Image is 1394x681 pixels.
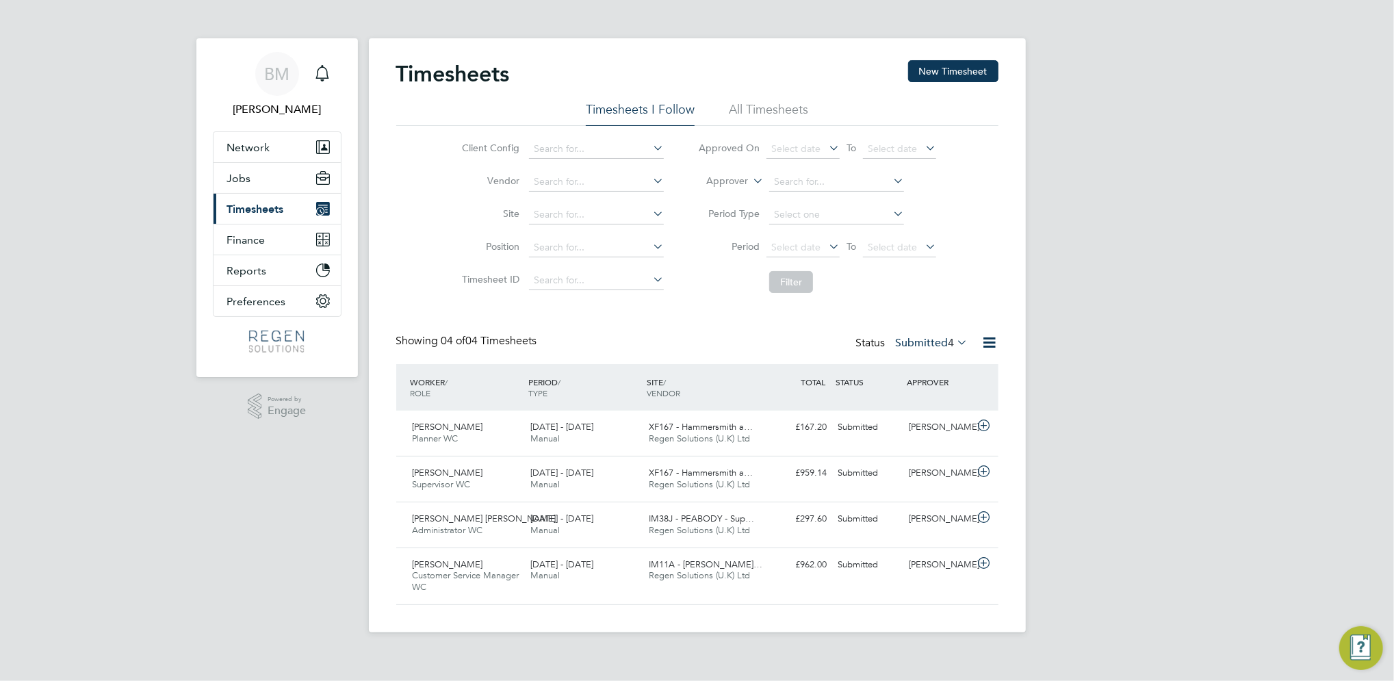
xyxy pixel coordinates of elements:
[801,376,826,387] span: TOTAL
[698,207,760,220] label: Period Type
[458,175,519,187] label: Vendor
[698,240,760,253] label: Period
[530,524,560,536] span: Manual
[649,421,753,433] span: XF167 - Hammersmith a…
[908,60,998,82] button: New Timesheet
[530,558,593,570] span: [DATE] - [DATE]
[248,394,306,420] a: Powered byEngage
[649,467,753,478] span: XF167 - Hammersmith a…
[530,467,593,478] span: [DATE] - [DATE]
[647,387,680,398] span: VENDOR
[686,175,748,188] label: Approver
[643,370,762,405] div: SITE
[903,370,974,394] div: APPROVER
[842,237,860,255] span: To
[529,271,664,290] input: Search for...
[446,376,448,387] span: /
[529,238,664,257] input: Search for...
[413,433,459,444] span: Planner WC
[896,336,968,350] label: Submitted
[649,524,750,536] span: Regen Solutions (U.K) Ltd
[530,433,560,444] span: Manual
[458,207,519,220] label: Site
[525,370,643,405] div: PERIOD
[842,139,860,157] span: To
[268,405,306,417] span: Engage
[528,387,547,398] span: TYPE
[227,295,286,308] span: Preferences
[227,264,267,277] span: Reports
[649,558,762,570] span: IM11A - [PERSON_NAME]…
[833,416,904,439] div: Submitted
[833,554,904,576] div: Submitted
[833,508,904,530] div: Submitted
[903,416,974,439] div: [PERSON_NAME]
[530,569,560,581] span: Manual
[396,60,510,88] h2: Timesheets
[856,334,971,353] div: Status
[771,241,821,253] span: Select date
[769,172,904,192] input: Search for...
[903,508,974,530] div: [PERSON_NAME]
[903,554,974,576] div: [PERSON_NAME]
[729,101,808,126] li: All Timesheets
[948,336,955,350] span: 4
[1339,626,1383,670] button: Engage Resource Center
[769,205,904,224] input: Select one
[441,334,537,348] span: 04 Timesheets
[213,331,341,352] a: Go to home page
[227,233,266,246] span: Finance
[413,513,556,524] span: [PERSON_NAME] [PERSON_NAME]
[698,142,760,154] label: Approved On
[227,203,284,216] span: Timesheets
[833,370,904,394] div: STATUS
[458,273,519,285] label: Timesheet ID
[762,462,833,485] div: £959.14
[249,331,305,352] img: regensolutions-logo-retina.png
[413,478,471,490] span: Supervisor WC
[413,524,483,536] span: Administrator WC
[214,224,341,255] button: Finance
[762,416,833,439] div: £167.20
[214,286,341,316] button: Preferences
[227,172,251,185] span: Jobs
[868,241,917,253] span: Select date
[649,569,750,581] span: Regen Solutions (U.K) Ltd
[214,255,341,285] button: Reports
[441,334,466,348] span: 04 of
[903,462,974,485] div: [PERSON_NAME]
[264,65,289,83] span: BM
[227,141,270,154] span: Network
[771,142,821,155] span: Select date
[649,513,754,524] span: IM38J - PEABODY - Sup…
[413,558,483,570] span: [PERSON_NAME]
[769,271,813,293] button: Filter
[649,433,750,444] span: Regen Solutions (U.K) Ltd
[268,394,306,405] span: Powered by
[762,508,833,530] div: £297.60
[762,554,833,576] div: £962.00
[663,376,666,387] span: /
[413,421,483,433] span: [PERSON_NAME]
[529,205,664,224] input: Search for...
[411,387,431,398] span: ROLE
[649,478,750,490] span: Regen Solutions (U.K) Ltd
[413,569,519,593] span: Customer Service Manager WC
[214,163,341,193] button: Jobs
[833,462,904,485] div: Submitted
[413,467,483,478] span: [PERSON_NAME]
[529,140,664,159] input: Search for...
[213,52,341,118] a: BM[PERSON_NAME]
[214,194,341,224] button: Timesheets
[213,101,341,118] span: Billy Mcnamara
[396,334,540,348] div: Showing
[558,376,560,387] span: /
[530,478,560,490] span: Manual
[458,142,519,154] label: Client Config
[458,240,519,253] label: Position
[407,370,526,405] div: WORKER
[214,132,341,162] button: Network
[196,38,358,377] nav: Main navigation
[868,142,917,155] span: Select date
[530,513,593,524] span: [DATE] - [DATE]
